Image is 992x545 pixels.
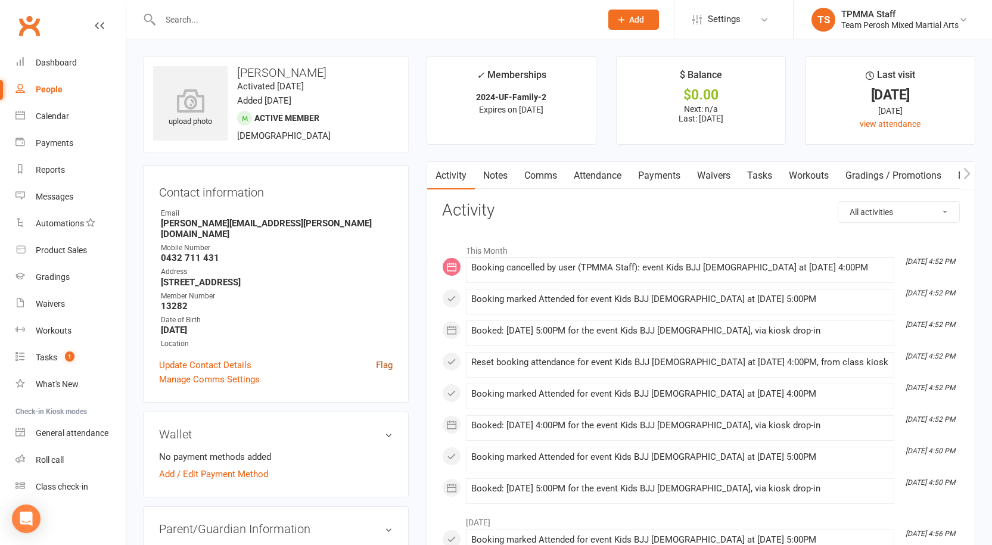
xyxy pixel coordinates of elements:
[36,379,79,389] div: What's New
[15,317,126,344] a: Workouts
[15,183,126,210] a: Messages
[161,266,393,278] div: Address
[36,353,57,362] div: Tasks
[159,181,393,199] h3: Contact information
[15,420,126,447] a: General attendance kiosk mode
[860,119,921,129] a: view attendance
[15,210,126,237] a: Automations
[15,474,126,500] a: Class kiosk mode
[12,504,41,533] div: Open Intercom Messenger
[906,478,955,487] i: [DATE] 4:50 PM
[15,264,126,291] a: Gradings
[159,522,393,535] h3: Parent/Guardian Information
[565,162,630,189] a: Attendance
[906,320,955,329] i: [DATE] 4:52 PM
[15,344,126,371] a: Tasks 1
[15,371,126,398] a: What's New
[906,384,955,392] i: [DATE] 4:52 PM
[837,162,950,189] a: Gradings / Promotions
[471,484,889,494] div: Booked: [DATE] 5:00PM for the event Kids BJJ [DEMOGRAPHIC_DATA], via kiosk drop-in
[471,535,889,545] div: Booking marked Attended for event Kids BJJ [DEMOGRAPHIC_DATA] at [DATE] 5:00PM
[627,104,775,123] p: Next: n/a Last: [DATE]
[15,237,126,264] a: Product Sales
[906,352,955,360] i: [DATE] 4:52 PM
[15,130,126,157] a: Payments
[161,277,393,288] strong: [STREET_ADDRESS]
[780,162,837,189] a: Workouts
[237,130,331,141] span: [DEMOGRAPHIC_DATA]
[159,358,251,372] a: Update Contact Details
[161,301,393,312] strong: 13282
[36,219,84,228] div: Automations
[516,162,565,189] a: Comms
[36,299,65,309] div: Waivers
[161,253,393,263] strong: 0432 711 431
[15,103,126,130] a: Calendar
[479,105,543,114] span: Expires on [DATE]
[442,238,960,257] li: This Month
[161,208,393,219] div: Email
[475,162,516,189] a: Notes
[159,467,268,481] a: Add / Edit Payment Method
[15,447,126,474] a: Roll call
[36,85,63,94] div: People
[237,95,291,106] time: Added [DATE]
[906,530,955,538] i: [DATE] 4:56 PM
[442,201,960,220] h3: Activity
[629,15,644,24] span: Add
[36,455,64,465] div: Roll call
[906,447,955,455] i: [DATE] 4:50 PM
[906,257,955,266] i: [DATE] 4:52 PM
[906,415,955,423] i: [DATE] 4:52 PM
[841,9,959,20] div: TPMMA Staff
[471,326,889,336] div: Booked: [DATE] 5:00PM for the event Kids BJJ [DEMOGRAPHIC_DATA], via kiosk drop-in
[627,89,775,101] div: $0.00
[608,10,659,30] button: Add
[866,67,915,89] div: Last visit
[36,165,65,175] div: Reports
[36,245,87,255] div: Product Sales
[471,263,889,273] div: Booking cancelled by user (TPMMA Staff): event Kids BJJ [DEMOGRAPHIC_DATA] at [DATE] 4:00PM
[841,20,959,30] div: Team Perosh Mixed Martial Arts
[816,104,964,117] div: [DATE]
[237,81,304,92] time: Activated [DATE]
[153,66,399,79] h3: [PERSON_NAME]
[477,70,484,81] i: ✓
[689,162,739,189] a: Waivers
[161,291,393,302] div: Member Number
[708,6,741,33] span: Settings
[14,11,44,41] a: Clubworx
[157,11,593,28] input: Search...
[15,49,126,76] a: Dashboard
[630,162,689,189] a: Payments
[471,294,889,304] div: Booking marked Attended for event Kids BJJ [DEMOGRAPHIC_DATA] at [DATE] 5:00PM
[471,389,889,399] div: Booking marked Attended for event Kids BJJ [DEMOGRAPHIC_DATA] at [DATE] 4:00PM
[15,157,126,183] a: Reports
[427,162,475,189] a: Activity
[906,289,955,297] i: [DATE] 4:52 PM
[471,452,889,462] div: Booking marked Attended for event Kids BJJ [DEMOGRAPHIC_DATA] at [DATE] 5:00PM
[36,428,108,438] div: General attendance
[811,8,835,32] div: TS
[739,162,780,189] a: Tasks
[477,67,546,89] div: Memberships
[161,314,393,326] div: Date of Birth
[15,76,126,103] a: People
[471,357,889,368] div: Reset booking attendance for event Kids BJJ [DEMOGRAPHIC_DATA] at [DATE] 4:00PM, from class kiosk
[159,450,393,464] li: No payment methods added
[15,291,126,317] a: Waivers
[161,338,393,350] div: Location
[65,351,74,362] span: 1
[816,89,964,101] div: [DATE]
[36,58,77,67] div: Dashboard
[36,272,70,282] div: Gradings
[36,111,69,121] div: Calendar
[680,67,722,89] div: $ Balance
[36,138,73,148] div: Payments
[36,192,73,201] div: Messages
[159,372,260,387] a: Manage Comms Settings
[254,113,319,123] span: Active member
[161,218,393,239] strong: [PERSON_NAME][EMAIL_ADDRESS][PERSON_NAME][DOMAIN_NAME]
[476,92,546,102] strong: 2024-UF-Family-2
[471,421,889,431] div: Booked: [DATE] 4:00PM for the event Kids BJJ [DEMOGRAPHIC_DATA], via kiosk drop-in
